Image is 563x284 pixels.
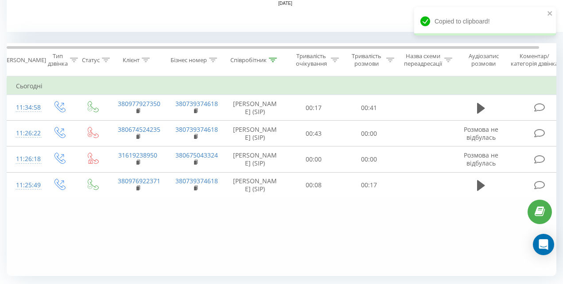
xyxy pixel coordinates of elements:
[230,56,267,64] div: Співробітник
[16,125,34,142] div: 11:26:22
[118,99,160,108] a: 380977927350
[349,52,384,67] div: Тривалість розмови
[294,52,329,67] div: Тривалість очікування
[16,177,34,194] div: 11:25:49
[286,121,342,146] td: 00:43
[286,172,342,198] td: 00:08
[509,52,560,67] div: Коментар/категорія дзвінка
[404,52,442,67] div: Назва схеми переадресації
[123,56,140,64] div: Клієнт
[175,99,218,108] a: 380739374618
[224,172,286,198] td: [PERSON_NAME] (SIP)
[342,95,397,121] td: 00:41
[464,125,498,142] span: Розмова не відбулась
[286,146,342,172] td: 00:00
[286,95,342,121] td: 00:17
[278,1,292,6] text: [DATE]
[175,125,218,134] a: 380739374618
[342,121,397,146] td: 00:00
[342,172,397,198] td: 00:17
[48,52,68,67] div: Тип дзвінка
[1,56,46,64] div: [PERSON_NAME]
[82,56,100,64] div: Статус
[118,151,157,159] a: 31619238950
[16,150,34,168] div: 11:26:18
[224,121,286,146] td: [PERSON_NAME] (SIP)
[224,95,286,121] td: [PERSON_NAME] (SIP)
[414,7,556,35] div: Copied to clipboard!
[16,99,34,116] div: 11:34:58
[175,151,218,159] a: 380675043324
[533,234,554,255] div: Open Intercom Messenger
[547,10,553,18] button: close
[118,125,160,134] a: 380674524235
[175,177,218,185] a: 380739374618
[462,52,505,67] div: Аудіозапис розмови
[171,56,207,64] div: Бізнес номер
[342,146,397,172] td: 00:00
[224,146,286,172] td: [PERSON_NAME] (SIP)
[118,177,160,185] a: 380976922371
[464,151,498,167] span: Розмова не відбулась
